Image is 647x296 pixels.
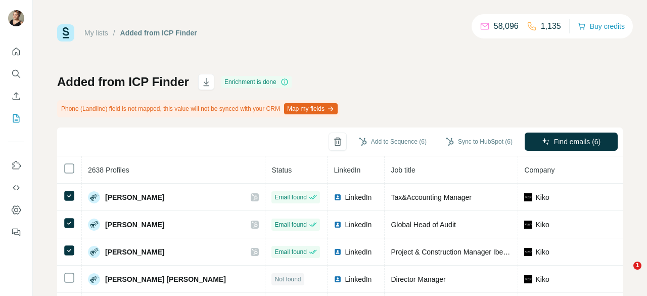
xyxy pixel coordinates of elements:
[345,247,372,257] span: LinkedIn
[535,192,549,202] span: Kiko
[524,221,532,229] img: company-logo
[8,87,24,105] button: Enrich CSV
[284,103,338,114] button: Map my fields
[57,74,189,90] h1: Added from ICP Finder
[541,20,561,32] p: 1,135
[391,193,472,201] span: Tax&Accounting Manager
[88,191,100,203] img: Avatar
[105,247,164,257] span: [PERSON_NAME]
[391,166,415,174] span: Job title
[345,192,372,202] span: LinkedIn
[8,201,24,219] button: Dashboard
[8,43,24,61] button: Quick start
[494,20,519,32] p: 58,096
[57,24,74,41] img: Surfe Logo
[334,193,342,201] img: LinkedIn logo
[352,134,434,149] button: Add to Sequence (6)
[535,220,549,230] span: Kiko
[84,29,108,37] a: My lists
[345,274,372,284] span: LinkedIn
[8,179,24,197] button: Use Surfe API
[524,275,532,283] img: company-logo
[274,220,306,229] span: Email found
[8,109,24,128] button: My lists
[535,274,549,284] span: Kiko
[334,248,342,256] img: LinkedIn logo
[57,100,340,117] div: Phone (Landline) field is not mapped, this value will not be synced with your CRM
[8,156,24,175] button: Use Surfe on LinkedIn
[345,220,372,230] span: LinkedIn
[274,247,306,257] span: Email found
[105,220,164,230] span: [PERSON_NAME]
[88,219,100,231] img: Avatar
[525,133,618,151] button: Find emails (6)
[8,65,24,83] button: Search
[524,193,532,201] img: company-logo
[221,76,292,88] div: Enrichment is done
[8,10,24,26] img: Avatar
[633,262,641,270] span: 1
[535,247,549,257] span: Kiko
[578,19,625,33] button: Buy credits
[105,274,226,284] span: [PERSON_NAME] [PERSON_NAME]
[391,275,445,283] span: Director Manager
[120,28,197,38] div: Added from ICP Finder
[271,166,292,174] span: Status
[334,166,360,174] span: LinkedIn
[113,28,115,38] li: /
[8,223,24,241] button: Feedback
[439,134,520,149] button: Sync to HubSpot (6)
[391,221,455,229] span: Global Head of Audit
[88,273,100,285] img: Avatar
[334,275,342,283] img: LinkedIn logo
[88,246,100,258] img: Avatar
[391,248,542,256] span: Project & Construction Manager Iberia & LATAM
[274,193,306,202] span: Email found
[524,166,554,174] span: Company
[554,137,601,147] span: Find emails (6)
[88,166,129,174] span: 2638 Profiles
[613,262,637,286] iframe: Intercom live chat
[274,275,301,284] span: Not found
[105,192,164,202] span: [PERSON_NAME]
[524,248,532,256] img: company-logo
[334,221,342,229] img: LinkedIn logo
